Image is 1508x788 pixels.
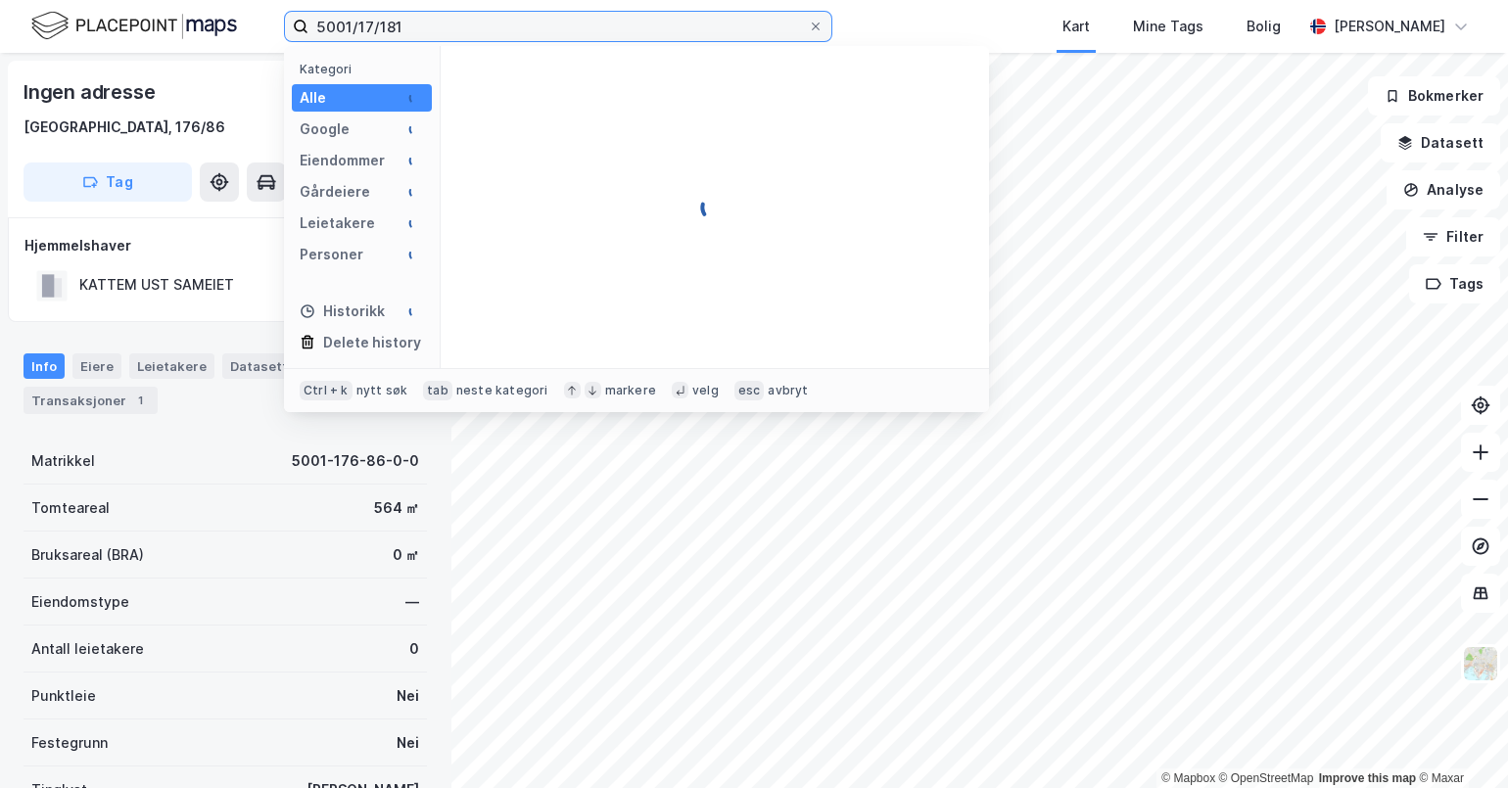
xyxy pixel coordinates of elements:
div: Punktleie [31,684,96,708]
div: Hjemmelshaver [24,234,426,257]
div: Bolig [1247,15,1281,38]
div: Eiendommer [300,149,385,172]
div: velg [692,383,719,398]
img: spinner.a6d8c91a73a9ac5275cf975e30b51cfb.svg [408,184,424,200]
iframe: Chat Widget [1410,694,1508,788]
div: — [405,590,419,614]
button: Tag [24,162,192,202]
div: [GEOGRAPHIC_DATA], 176/86 [24,116,225,139]
div: Info [24,353,65,379]
div: markere [605,383,656,398]
div: Leietakere [300,211,375,235]
button: Bokmerker [1368,76,1500,116]
div: Kategori [300,62,432,76]
div: 0 [409,637,419,661]
button: Datasett [1381,123,1500,162]
div: Eiendomstype [31,590,129,614]
div: Nei [397,684,419,708]
div: [PERSON_NAME] [1334,15,1445,38]
div: neste kategori [456,383,548,398]
div: 564 ㎡ [374,496,419,520]
div: Ctrl + k [300,381,353,400]
div: Matrikkel [31,449,95,473]
div: Kart [1062,15,1090,38]
div: Transaksjoner [24,387,158,414]
div: Historikk [300,300,385,323]
div: 0 ㎡ [393,543,419,567]
div: esc [734,381,765,400]
div: tab [423,381,452,400]
div: Kontrollprogram for chat [1410,694,1508,788]
div: nytt søk [356,383,408,398]
img: spinner.a6d8c91a73a9ac5275cf975e30b51cfb.svg [408,153,424,168]
img: spinner.a6d8c91a73a9ac5275cf975e30b51cfb.svg [699,192,730,223]
input: Søk på adresse, matrikkel, gårdeiere, leietakere eller personer [308,12,808,41]
img: spinner.a6d8c91a73a9ac5275cf975e30b51cfb.svg [408,121,424,137]
div: Eiere [72,353,121,379]
div: Ingen adresse [24,76,159,108]
div: Delete history [323,331,421,354]
div: Personer [300,243,363,266]
img: logo.f888ab2527a4732fd821a326f86c7f29.svg [31,9,237,43]
div: Nei [397,731,419,755]
img: spinner.a6d8c91a73a9ac5275cf975e30b51cfb.svg [408,247,424,262]
div: Tomteareal [31,496,110,520]
div: Leietakere [129,353,214,379]
button: Filter [1406,217,1500,256]
div: Bruksareal (BRA) [31,543,144,567]
a: Mapbox [1161,771,1215,785]
div: Datasett [222,353,296,379]
img: Z [1462,645,1499,682]
a: OpenStreetMap [1219,771,1314,785]
div: Alle [300,86,326,110]
div: Google [300,117,350,141]
img: spinner.a6d8c91a73a9ac5275cf975e30b51cfb.svg [408,303,424,319]
div: Festegrunn [31,731,108,755]
div: KATTEM UST SAMEIET [79,273,234,297]
img: spinner.a6d8c91a73a9ac5275cf975e30b51cfb.svg [408,215,424,231]
button: Analyse [1387,170,1500,209]
div: avbryt [768,383,808,398]
div: Gårdeiere [300,180,370,204]
div: 5001-176-86-0-0 [292,449,419,473]
img: spinner.a6d8c91a73a9ac5275cf975e30b51cfb.svg [408,90,424,106]
button: Tags [1409,264,1500,303]
div: 1 [130,391,150,410]
a: Improve this map [1319,771,1416,785]
div: Mine Tags [1133,15,1203,38]
div: Antall leietakere [31,637,144,661]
